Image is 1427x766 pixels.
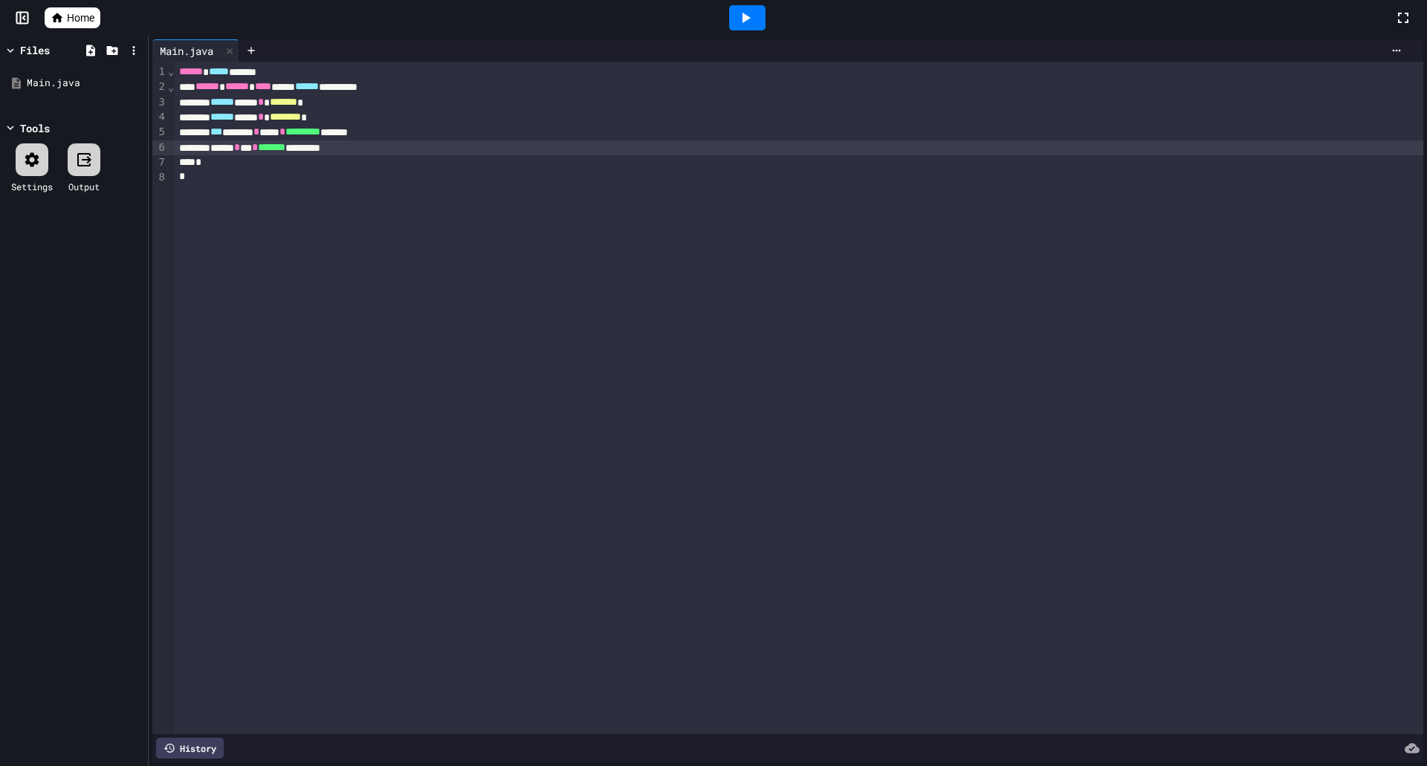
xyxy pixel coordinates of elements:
[152,155,167,170] div: 7
[167,81,175,93] span: Fold line
[152,140,167,155] div: 6
[152,39,239,62] div: Main.java
[152,95,167,110] div: 3
[67,10,94,25] span: Home
[152,79,167,94] div: 2
[152,65,167,79] div: 1
[152,43,221,59] div: Main.java
[156,738,224,759] div: History
[27,76,143,91] div: Main.java
[152,125,167,140] div: 5
[20,42,50,58] div: Files
[68,180,100,193] div: Output
[45,7,100,28] a: Home
[152,110,167,125] div: 4
[152,170,167,185] div: 8
[1365,707,1412,751] iframe: chat widget
[20,120,50,136] div: Tools
[11,180,53,193] div: Settings
[167,65,175,77] span: Fold line
[1304,642,1412,705] iframe: chat widget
